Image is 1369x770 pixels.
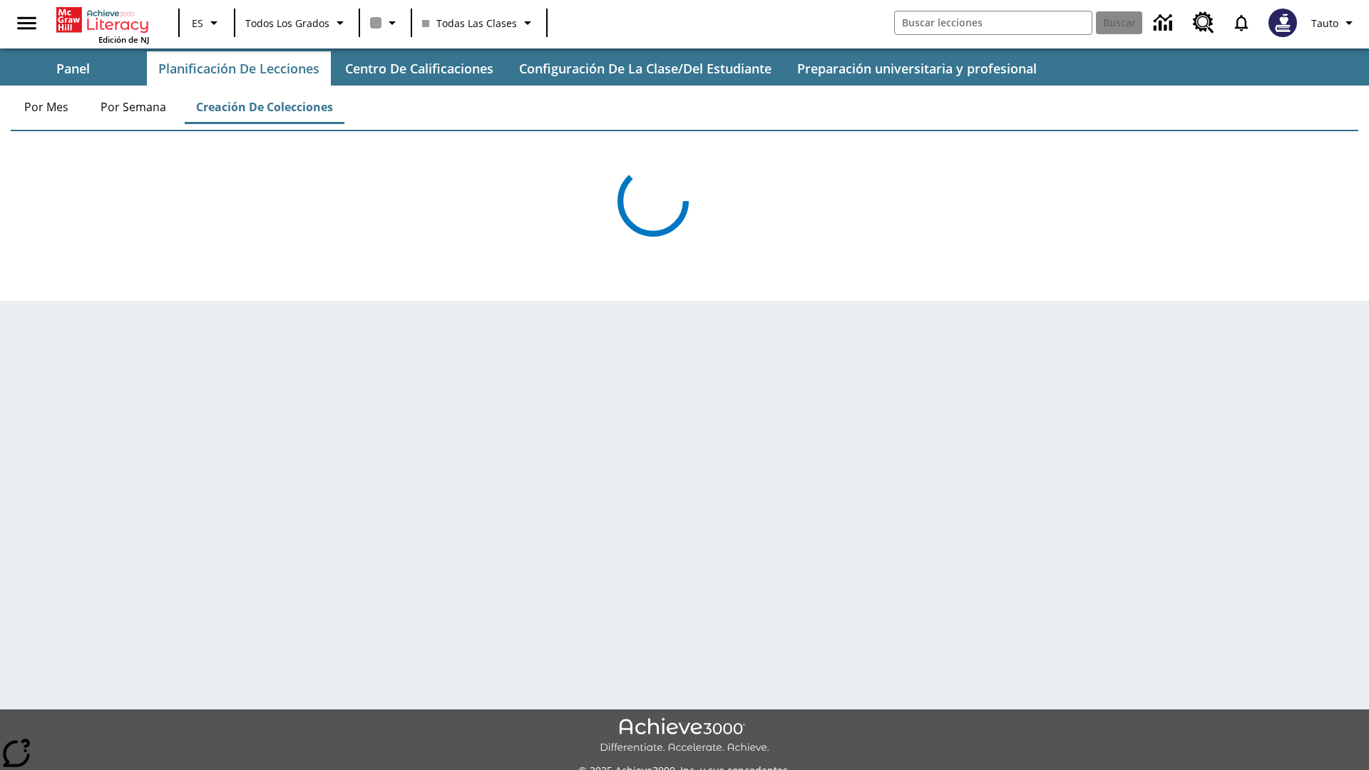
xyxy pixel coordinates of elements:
[1306,10,1363,36] button: Perfil/Configuración
[89,90,178,124] button: Por semana
[1260,4,1306,41] button: Escoja un nuevo avatar
[416,10,542,36] button: Clase: Todas las clases, Selecciona una clase
[1311,16,1338,31] span: Tauto
[1,51,144,86] button: Panel
[6,2,48,44] button: Abrir el menú lateral
[1145,4,1184,43] a: Centro de información
[192,16,203,31] span: ES
[245,16,329,31] span: Todos los grados
[508,51,783,86] button: Configuración de la clase/del estudiante
[147,51,331,86] button: Planificación de lecciones
[240,10,354,36] button: Grado: Todos los grados, Elige un grado
[98,34,149,45] span: Edición de NJ
[185,90,344,124] button: Creación de colecciones
[600,718,769,754] img: Achieve3000 Differentiate Accelerate Achieve
[11,90,82,124] button: Por mes
[184,10,230,36] button: Lenguaje: ES, Selecciona un idioma
[1223,4,1260,41] a: Notificaciones
[56,6,149,34] a: Portada
[1184,4,1223,42] a: Centro de recursos, Se abrirá en una pestaña nueva.
[1268,9,1297,37] img: Avatar
[56,4,149,45] div: Portada
[895,11,1092,34] input: Buscar campo
[422,16,517,31] span: Todas las clases
[786,51,1048,86] button: Preparación universitaria y profesional
[334,51,505,86] button: Centro de calificaciones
